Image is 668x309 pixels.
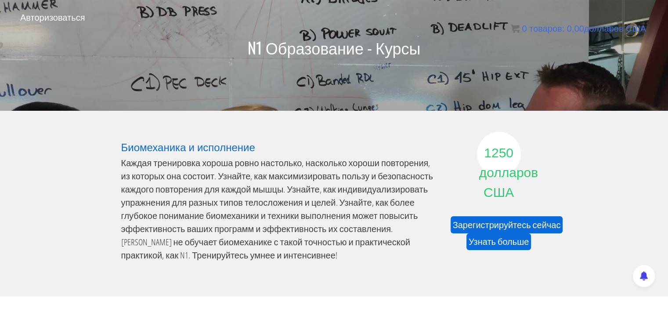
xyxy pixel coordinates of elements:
[121,157,433,261] font: Каждая тренировка хороша ровно настолько, насколько хороши повторения, из которых она состоит. Уз...
[567,24,584,33] font: 0,00
[20,11,85,23] font: Авторизоваться
[469,236,529,248] font: Узнать больше
[529,24,564,33] font: товаров:
[584,24,646,33] font: долларов США
[451,216,563,233] a: Зарегистрируйтесь сейчас
[511,24,646,33] a: 0 товаров: 0,00долларов США
[511,24,520,33] img: icon11.png
[121,138,255,154] font: Биомеханика и исполнение
[479,145,538,200] font: 1250 долларов США
[453,219,561,231] font: Зарегистрируйтесь сейчас
[248,36,421,59] font: N1 Образование - Курсы
[466,233,531,251] a: Узнать больше
[522,24,527,33] font: 0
